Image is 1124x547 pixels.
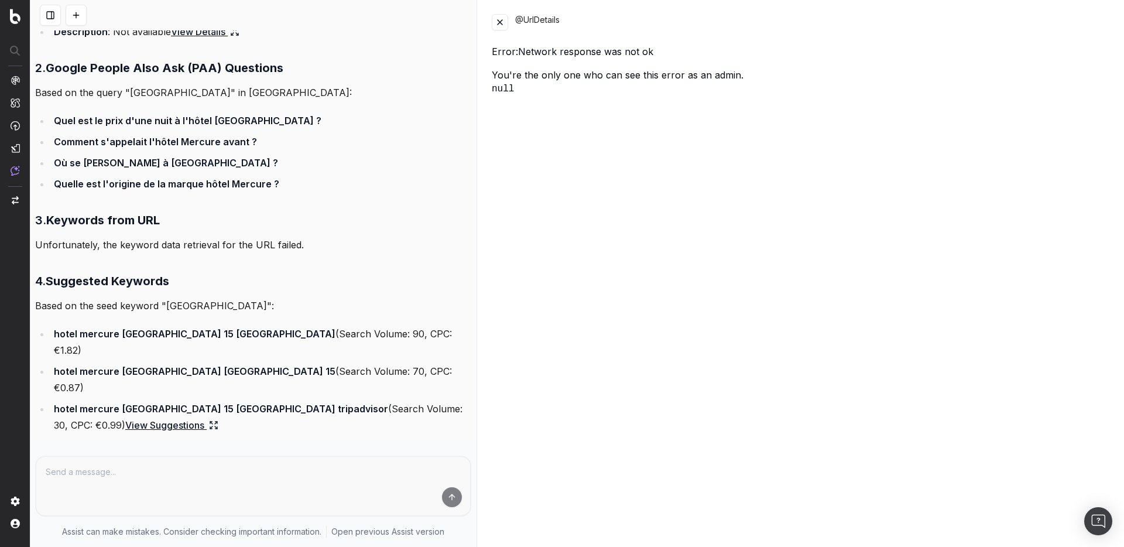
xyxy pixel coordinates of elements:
[35,211,471,230] h3: 3.
[331,526,444,538] a: Open previous Assist version
[35,59,471,77] h3: 2.
[10,9,20,24] img: Botify logo
[11,98,20,108] img: Intelligence
[50,363,471,396] li: (Search Volume: 70, CPC: €0.87)
[54,403,388,415] strong: hotel mercure [GEOGRAPHIC_DATA] 15 [GEOGRAPHIC_DATA] tripadvisor
[46,213,160,227] strong: Keywords from URL
[54,365,335,377] strong: hotel mercure [GEOGRAPHIC_DATA] [GEOGRAPHIC_DATA] 15
[54,157,278,169] strong: Où se [PERSON_NAME] à [GEOGRAPHIC_DATA] ?
[54,328,335,340] strong: hotel mercure [GEOGRAPHIC_DATA] 15 [GEOGRAPHIC_DATA]
[492,68,1110,96] div: You're the only one who can see this error as an admin.
[11,166,20,176] img: Assist
[54,115,321,127] strong: Quel est le prix d'une nuit à l'hôtel [GEOGRAPHIC_DATA] ?
[46,274,169,288] strong: Suggested Keywords
[492,45,1110,59] div: Error: Network response was not ok
[492,82,1110,96] pre: null
[35,272,471,290] h3: 4.
[1084,507,1112,535] div: Open Intercom Messenger
[11,121,20,131] img: Activation
[11,76,20,85] img: Analytics
[35,237,471,253] p: Unfortunately, the keyword data retrieval for the URL failed.
[50,23,471,40] li: : Not available
[11,497,20,506] img: Setting
[35,298,471,314] p: Based on the seed keyword "[GEOGRAPHIC_DATA]":
[54,178,279,190] strong: Quelle est l'origine de la marque hôtel Mercure ?
[125,417,218,433] a: View Suggestions
[50,401,471,433] li: (Search Volume: 30, CPC: €0.99)
[11,143,20,153] img: Studio
[12,196,19,204] img: Switch project
[515,14,1110,30] div: @UrlDetails
[11,519,20,528] img: My account
[46,61,283,75] strong: Google People Also Ask (PAA) Questions
[54,136,257,148] strong: Comment s'appelait l'hôtel Mercure avant ?
[50,326,471,358] li: (Search Volume: 90, CPC: €1.82)
[171,23,239,40] a: View Details
[62,526,321,538] p: Assist can make mistakes. Consider checking important information.
[35,84,471,101] p: Based on the query "[GEOGRAPHIC_DATA]" in [GEOGRAPHIC_DATA]:
[54,26,108,37] strong: Description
